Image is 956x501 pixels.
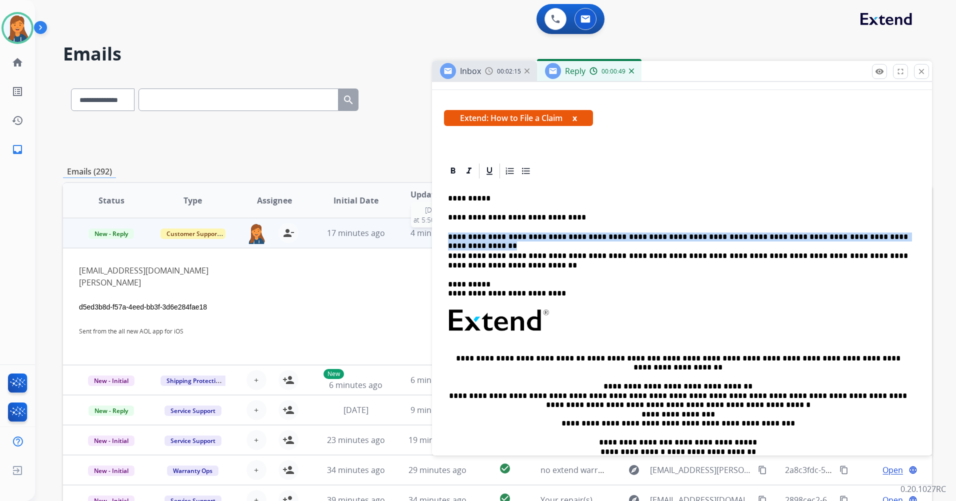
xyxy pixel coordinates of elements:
[323,369,344,379] p: New
[908,465,917,474] mat-icon: language
[282,464,294,476] mat-icon: person_add
[11,56,23,68] mat-icon: home
[79,276,753,288] div: [PERSON_NAME]
[183,194,202,206] span: Type
[410,227,464,238] span: 4 minutes ago
[3,14,31,42] img: avatar
[79,303,162,311] span: d5ed3b8d-f57a-4eed-bb3f-
[88,465,134,476] span: New - Initial
[254,374,258,386] span: +
[650,464,752,476] span: [EMAIL_ADDRESS][PERSON_NAME][DOMAIN_NAME]
[601,67,625,75] span: 00:00:49
[628,464,640,476] mat-icon: explore
[246,430,266,450] button: +
[460,65,481,76] span: Inbox
[900,483,946,495] p: 0.20.1027RC
[499,462,511,474] mat-icon: check_circle
[63,165,116,178] p: Emails (292)
[282,404,294,416] mat-icon: person_add
[257,194,292,206] span: Assignee
[160,228,225,239] span: Customer Support
[88,405,134,416] span: New - Reply
[327,227,385,238] span: 17 minutes ago
[327,464,385,475] span: 34 minutes ago
[405,188,450,212] span: Updated Date
[413,205,456,215] span: [DATE]
[482,163,497,178] div: Underline
[518,163,533,178] div: Bullet List
[839,465,848,474] mat-icon: content_copy
[254,464,258,476] span: +
[461,163,476,178] div: Italic
[11,85,23,97] mat-icon: list_alt
[11,143,23,155] mat-icon: inbox
[79,264,753,348] div: [EMAIL_ADDRESS][DOMAIN_NAME]
[408,464,466,475] span: 29 minutes ago
[88,435,134,446] span: New - Initial
[254,404,258,416] span: +
[246,460,266,480] button: +
[896,67,905,76] mat-icon: fullscreen
[327,434,385,445] span: 23 minutes ago
[502,163,517,178] div: Ordered List
[79,327,183,335] a: Sent from the all new AOL app for iOS
[333,194,378,206] span: Initial Date
[342,94,354,106] mat-icon: search
[246,400,266,420] button: +
[540,464,639,475] span: no extend warranty found
[63,44,932,64] h2: Emails
[882,464,903,476] span: Open
[444,110,593,126] span: Extend: How to File a Claim
[445,163,460,178] div: Bold
[160,375,229,386] span: Shipping Protection
[329,379,382,390] span: 6 minutes ago
[410,374,464,385] span: 6 minutes ago
[572,112,577,124] button: x
[875,67,884,76] mat-icon: remove_red_eye
[164,435,221,446] span: Service Support
[413,215,456,225] span: at 5:50:05 PM
[785,464,935,475] span: 2a8c3fdc-53de-4690-aa10-c2731f74dad9
[246,223,266,244] img: agent-avatar
[282,374,294,386] mat-icon: person_add
[565,65,585,76] span: Reply
[282,227,294,239] mat-icon: person_remove
[408,434,466,445] span: 19 minutes ago
[343,404,368,415] span: [DATE]
[410,404,464,415] span: 9 minutes ago
[88,375,134,386] span: New - Initial
[254,434,258,446] span: +
[246,370,266,390] button: +
[164,405,221,416] span: Service Support
[497,67,521,75] span: 00:02:15
[167,465,218,476] span: Warranty Ops
[758,465,767,474] mat-icon: content_copy
[11,114,23,126] mat-icon: history
[162,303,207,311] span: 3d6e284fae18
[282,434,294,446] mat-icon: person_add
[917,67,926,76] mat-icon: close
[98,194,124,206] span: Status
[88,228,134,239] span: New - Reply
